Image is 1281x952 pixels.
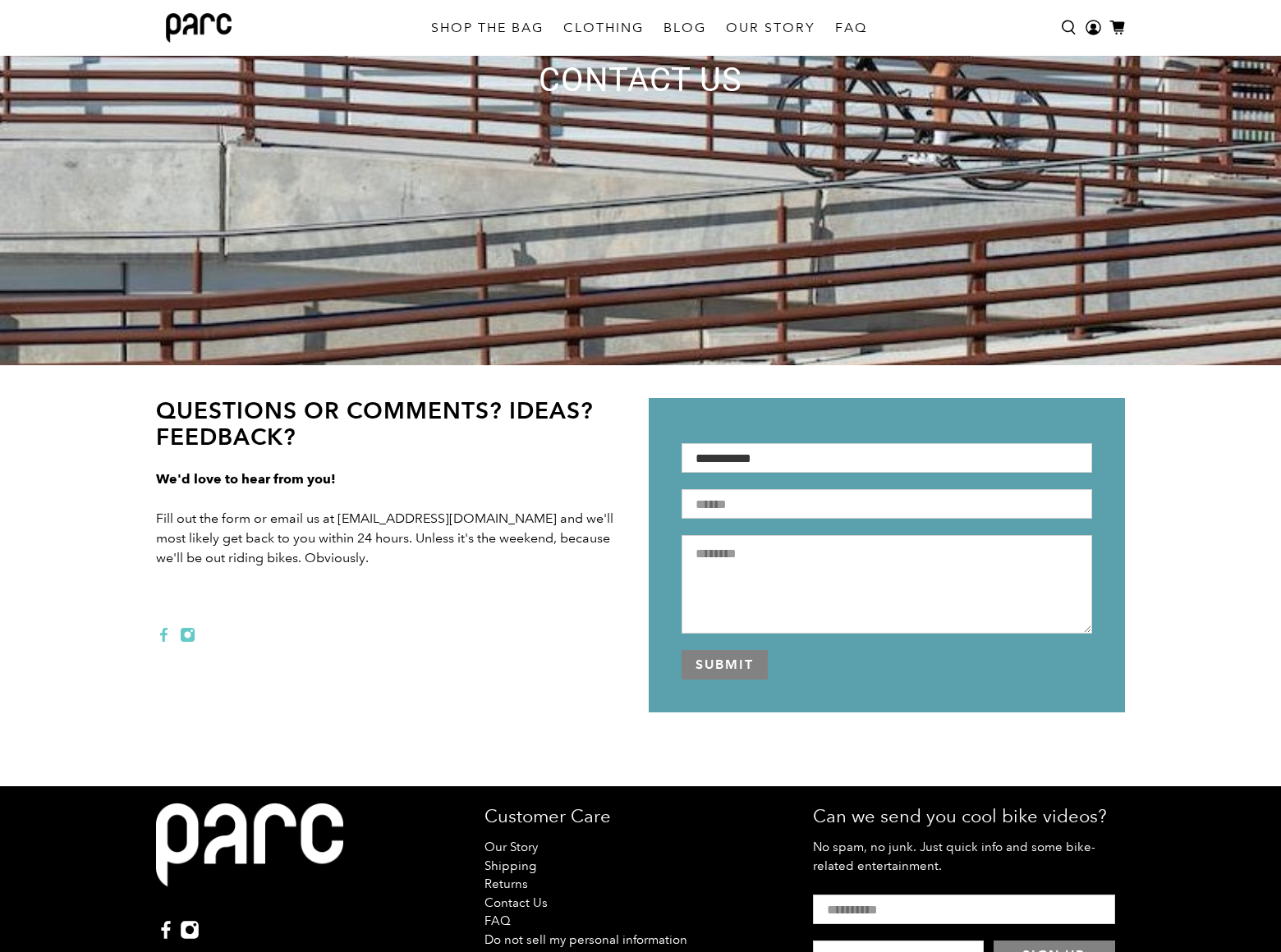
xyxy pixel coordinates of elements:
a: white parc logo on black background [156,803,343,904]
p: Customer Care [484,803,797,830]
a: Do not sell my personal information [484,932,687,947]
strong: We'd love to hear from you! [156,471,336,487]
span: QUESTIONS OR COMMENTS? IDEAS? FEEDBACK? [156,396,594,451]
a: BLOG [654,5,716,51]
a: Our Story [484,840,538,854]
a: SHOP THE BAG [421,5,553,51]
img: parc bag logo [166,13,232,43]
h1: CONTACT US [271,62,1010,98]
p: No spam, no junk. Just quick info and some bike-related entertainment. [813,838,1125,875]
a: Returns [484,876,528,891]
a: OUR STORY [716,5,825,51]
p: Can we send you cool bike videos? [813,803,1125,830]
a: FAQ [484,913,511,928]
p: Fill out the form or email us at [EMAIL_ADDRESS][DOMAIN_NAME] and we'll most likely get back to y... [156,469,632,607]
button: Submit [682,650,768,680]
a: CLOTHING [553,5,654,51]
a: Contact Us [484,895,548,910]
a: Shipping [484,858,536,873]
a: FAQ [825,5,877,51]
img: white parc logo on black background [156,803,343,887]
